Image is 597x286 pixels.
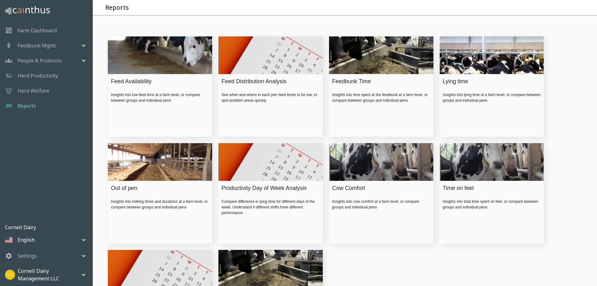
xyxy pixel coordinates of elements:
img: Productivity Day of Week Analysis [218,136,323,188]
a: Herd Productivity [18,72,58,79]
div: Feed Distribution Analysis [222,77,317,86]
img: Lying time [440,29,544,82]
div: Compare difference in lying time for different days of the week. Understand if different shifts h... [222,199,320,216]
p: People & Protocols [18,57,62,64]
p: English [18,236,35,244]
img: Time on feet [440,135,544,189]
a: Reports [18,102,36,110]
div: See when and where in each pen feed tends to be low, to spot problem areas quickly [222,92,320,103]
div: Insights into cow comfort at a farm level, or compare groups and individual pens [332,199,430,210]
img: 6e1c697f14780febb1fbdccdcd04ac59 [5,270,15,280]
a: Farm Dashboard [18,27,57,34]
img: Feedbunk Time [329,29,433,82]
p: Settings [18,252,37,260]
p: Cornell Dairy Management LLC [18,267,80,282]
div: Lying time [443,77,538,86]
div: Insights into low feed time at a farm level, or compare between groups and individual pens [111,92,209,103]
div: Feed Availability [111,77,206,86]
h5: Reports [105,3,129,12]
p: Feedbunk Mgmt [18,42,56,49]
div: Feedbunk Time [332,77,427,86]
div: Time on feet [443,184,538,192]
img: Feed Distribution Analysis [218,29,323,82]
div: Productivity Day of Week Analysis [222,184,317,192]
div: Insights into milking times and durations at a farm level, or compare between groups and individu... [111,199,209,210]
div: Out of pen [111,184,206,192]
div: Insights into lying time at a farm level, or compare between groups and individual pens [443,92,541,103]
img: Cow Comfort [329,135,433,189]
div: Insights into time spent at the feedbunk at a farm level, or compare between groups and individua... [332,92,430,103]
img: Feed Availability [108,29,212,82]
div: Insights into total time spent on feet, or compare between groups and individual pens [443,199,541,210]
a: Herd Welfare [18,87,49,94]
p: Cornell Dairy [5,224,92,231]
div: Cow Comfort [332,184,427,192]
img: Out of pen [108,135,212,188]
